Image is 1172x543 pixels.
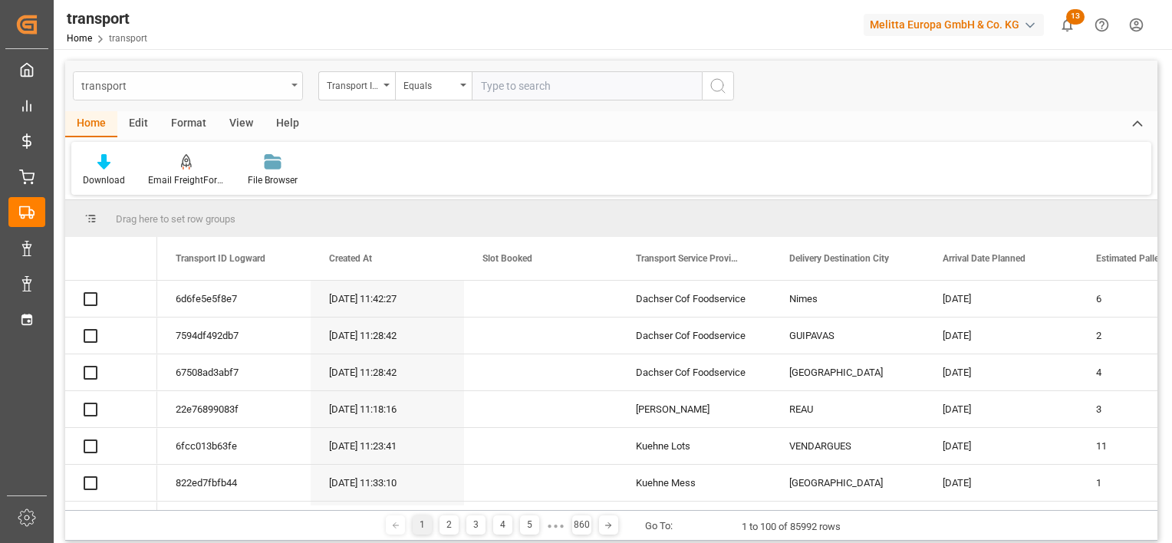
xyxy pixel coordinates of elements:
div: Press SPACE to select this row. [65,354,157,391]
div: Email FreightForwarders [148,173,225,187]
div: Melitta Europa GmbH & Co. KG [864,14,1044,36]
div: View [218,111,265,137]
div: 1 to 100 of 85992 rows [742,519,841,535]
div: Equals [403,75,456,93]
div: Press SPACE to select this row. [65,502,157,538]
div: transport [81,75,286,94]
span: Delivery Destination City [789,253,889,264]
div: 2 [439,515,459,535]
div: [GEOGRAPHIC_DATA] [771,354,924,390]
div: 22e76899083f [157,391,311,427]
div: [DATE] [924,502,1078,538]
a: Home [67,33,92,44]
span: Arrival Date Planned [943,253,1025,264]
div: Format [160,111,218,137]
span: Slot Booked [482,253,532,264]
div: 6fcc013b63fe [157,428,311,464]
button: search button [702,71,734,100]
div: [PERSON_NAME] [617,391,771,427]
div: [DATE] 11:34:48 [311,502,464,538]
div: Dachser Cof Foodservice [617,318,771,354]
div: 67508ad3abf7 [157,354,311,390]
span: Transport ID Logward [176,253,265,264]
div: [DATE] 11:18:16 [311,391,464,427]
div: [DATE] 11:33:10 [311,465,464,501]
div: File Browser [248,173,298,187]
div: Nimes [771,281,924,317]
div: REAU [771,391,924,427]
div: [DATE] [924,428,1078,464]
div: 5 [520,515,539,535]
div: Help [265,111,311,137]
div: GUIPAVAS [771,318,924,354]
button: open menu [73,71,303,100]
div: Kuehne Lots [617,428,771,464]
div: [DATE] [924,318,1078,354]
div: Edit [117,111,160,137]
button: open menu [395,71,472,100]
div: [DATE] 11:42:27 [311,281,464,317]
div: Dachser Cof Foodservice [617,354,771,390]
div: Press SPACE to select this row. [65,391,157,428]
div: ● ● ● [547,520,564,531]
div: [DATE] 11:28:42 [311,354,464,390]
div: 6d6fe5e5f8e7 [157,281,311,317]
div: Kuehne Mess [617,465,771,501]
div: [GEOGRAPHIC_DATA] [771,465,924,501]
div: Press SPACE to select this row. [65,281,157,318]
div: 7594df492db7 [157,318,311,354]
div: Press SPACE to select this row. [65,428,157,465]
input: Type to search [472,71,702,100]
span: Created At [329,253,372,264]
div: [DATE] [924,354,1078,390]
div: Home [65,111,117,137]
span: 13 [1066,9,1085,25]
div: Press SPACE to select this row. [65,465,157,502]
div: 3 [466,515,486,535]
div: 822ed7fbfb44 [157,465,311,501]
button: open menu [318,71,395,100]
div: transport [67,7,147,30]
div: Go To: [645,518,673,534]
div: [DATE] [924,391,1078,427]
div: 582a1ddc6407 [157,502,311,538]
span: Drag here to set row groups [116,213,235,225]
div: [DATE] [924,465,1078,501]
div: Fontaine Les Dijon [771,502,924,538]
div: 860 [572,515,591,535]
div: Transport ID Logward [327,75,379,93]
button: Help Center [1085,8,1119,42]
div: Download [83,173,125,187]
div: 1 [413,515,432,535]
div: [DATE] 11:28:42 [311,318,464,354]
div: Dachser Cof Foodservice [617,502,771,538]
span: Transport Service Provider [636,253,739,264]
button: Melitta Europa GmbH & Co. KG [864,10,1050,39]
div: 4 [493,515,512,535]
div: [DATE] [924,281,1078,317]
button: show 13 new notifications [1050,8,1085,42]
div: VENDARGUES [771,428,924,464]
div: [DATE] 11:23:41 [311,428,464,464]
div: Dachser Cof Foodservice [617,281,771,317]
div: Press SPACE to select this row. [65,318,157,354]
